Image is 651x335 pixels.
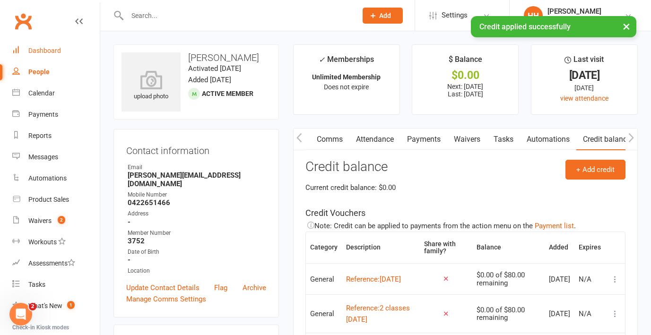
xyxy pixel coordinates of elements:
[28,111,58,118] div: Payments
[128,248,266,257] div: Date of Birth
[524,6,543,25] div: HH
[12,189,100,210] a: Product Sales
[126,293,206,305] a: Manage Comms Settings
[305,206,625,220] h5: Credit Vouchers
[346,274,401,285] div: Reference: [DATE]
[319,53,374,71] div: Memberships
[305,220,625,232] div: Note: Credit can be applied to payments from the action menu on the .
[540,70,629,80] div: [DATE]
[549,310,570,318] div: [DATE]
[12,168,100,189] a: Automations
[442,5,468,26] span: Settings
[12,210,100,232] a: Waivers 2
[420,232,472,264] th: Share with family?
[12,104,100,125] a: Payments
[305,182,625,193] div: Current credit balance: $0.00
[128,266,266,275] div: Location
[28,238,57,246] div: Workouts
[565,160,625,180] button: + Add credit
[349,129,400,150] a: Attendance
[477,306,540,322] div: $0.00 of $80.00 remaining
[549,275,570,283] div: [DATE]
[128,237,266,245] strong: 3752
[487,129,520,150] a: Tasks
[547,7,615,16] div: [PERSON_NAME]
[214,282,227,293] a: Flag
[28,153,58,161] div: Messages
[547,16,615,24] div: [PERSON_NAME] MMA
[202,90,253,97] span: Active member
[126,282,200,293] a: Update Contact Details
[447,129,487,150] a: Waivers
[363,8,403,24] button: Add
[449,53,482,70] div: $ Balance
[12,83,100,104] a: Calendar
[28,89,55,97] div: Calendar
[126,142,266,156] h3: Contact information
[618,16,635,36] button: ×
[9,303,32,326] iframe: Intercom live chat
[421,70,510,80] div: $0.00
[128,218,266,226] strong: -
[12,232,100,253] a: Workouts
[477,271,540,287] div: $0.00 of $80.00 remaining
[12,253,100,274] a: Assessments
[188,64,241,73] time: Activated [DATE]
[28,281,45,288] div: Tasks
[128,198,266,207] strong: 0422651466
[122,52,271,63] h3: [PERSON_NAME]
[579,275,601,283] div: N/A
[188,76,231,84] time: Added [DATE]
[243,282,266,293] a: Archive
[319,55,325,64] i: ✓
[471,16,636,37] div: Credit applied successfully
[58,216,65,224] span: 2
[11,9,35,33] a: Clubworx
[29,303,36,310] span: 2
[535,220,574,232] button: Payment list
[579,310,601,318] div: N/A
[12,125,100,146] a: Reports
[306,232,342,264] th: Category
[128,256,266,264] strong: -
[342,232,420,264] th: Description
[128,171,266,188] strong: [PERSON_NAME][EMAIL_ADDRESS][DOMAIN_NAME]
[545,232,574,264] th: Added
[421,83,510,98] p: Next: [DATE] Last: [DATE]
[128,163,266,172] div: Email
[28,196,69,203] div: Product Sales
[574,232,605,264] th: Expires
[346,274,401,285] button: Reference:[DATE]
[564,53,604,70] div: Last visit
[324,83,369,91] span: Does not expire
[540,83,629,93] div: [DATE]
[12,61,100,83] a: People
[560,94,608,102] a: view attendance
[12,295,100,317] a: What's New1
[128,190,266,199] div: Mobile Number
[28,132,52,139] div: Reports
[312,73,381,81] strong: Unlimited Membership
[28,68,50,76] div: People
[28,47,61,54] div: Dashboard
[472,232,545,264] th: Balance
[576,129,637,150] a: Credit balance
[305,160,625,174] h3: Credit balance
[28,217,52,224] div: Waivers
[12,274,100,295] a: Tasks
[67,301,75,309] span: 1
[346,302,416,325] div: Reference: 2 classes [DATE]
[12,40,100,61] a: Dashboard
[128,229,266,238] div: Member Number
[306,294,342,333] td: General
[124,9,350,22] input: Search...
[28,259,75,267] div: Assessments
[12,146,100,168] a: Messages
[122,70,181,102] div: upload photo
[28,174,67,182] div: Automations
[346,302,416,325] button: Reference:2 classes [DATE]
[306,263,342,294] td: General
[400,129,447,150] a: Payments
[520,129,576,150] a: Automations
[28,302,62,309] div: What's New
